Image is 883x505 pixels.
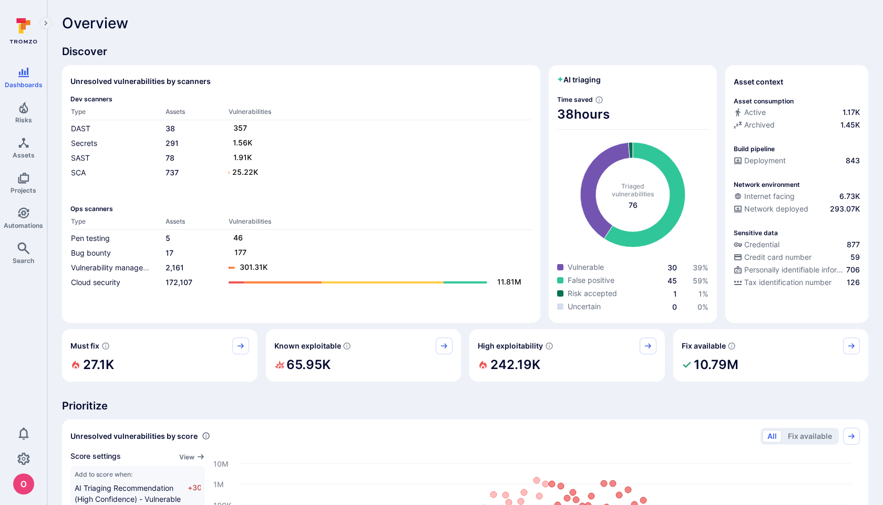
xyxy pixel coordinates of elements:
p: Build pipeline [734,145,775,153]
th: Vulnerabilities [228,217,532,230]
a: DAST [71,124,90,133]
a: Cloud security [71,278,120,287]
span: Search [13,257,34,265]
span: +30 [188,482,201,504]
text: 10M [213,459,229,468]
a: 1.56K [229,137,521,150]
a: Credit card number59 [734,252,860,262]
span: Credit card number [744,252,812,262]
a: SCA [71,168,86,177]
a: Pen testing [71,234,110,243]
a: Network deployed293.07K [734,204,860,214]
text: 11.81M [497,277,521,286]
a: 46 [229,232,521,245]
th: Type [70,107,165,120]
text: 357 [233,123,247,132]
a: 45 [668,276,677,285]
span: AI Triaging Recommendation (High Confidence) - Vulnerable [75,483,181,503]
th: Assets [165,107,228,120]
div: Archived [734,120,775,130]
span: Discover [62,44,868,59]
div: Must fix [62,329,258,382]
div: Personally identifiable information (PII) [734,265,844,275]
a: 301.31K [229,261,521,274]
span: total [629,200,638,211]
span: 1.17K [843,107,860,118]
span: Must fix [70,341,99,351]
a: 357 [229,122,521,135]
span: False positive [568,275,614,286]
span: 843 [846,155,860,166]
span: Unresolved vulnerabilities by score [70,431,198,441]
a: Personally identifiable information (PII)706 [734,265,860,275]
text: 46 [233,233,243,242]
a: Archived1.45K [734,120,860,130]
a: 1.91K [229,152,521,164]
span: 1.45K [840,120,860,130]
div: Credential [734,239,779,250]
a: 0 [672,302,677,311]
h2: 242.19K [490,354,540,375]
div: Evidence indicative of processing credit card numbers [734,252,860,265]
span: Triaged vulnerabilities [612,182,654,198]
p: Asset consumption [734,97,794,105]
span: 6.73K [839,191,860,202]
div: Number of vulnerabilities in status 'Open' 'Triaged' and 'In process' grouped by score [202,430,210,441]
th: Assets [165,217,228,230]
span: Credential [744,239,779,250]
button: Expand navigation menu [39,17,52,29]
a: SAST [71,153,90,162]
img: ACg8ocJcCe-YbLxGm5tc0PuNRxmgP8aEm0RBXn6duO8aeMVK9zjHhw=s96-c [13,474,34,495]
a: View [179,451,205,462]
span: Risk accepted [568,288,617,299]
span: Time saved [557,96,593,103]
a: 291 [166,139,179,148]
span: 39 % [693,263,709,272]
div: Evidence that the asset is packaged and deployed somewhere [734,204,860,216]
svg: Vulnerabilities with fix available [727,342,736,350]
span: 30 [668,263,677,272]
span: 59 [850,252,860,262]
div: High exploitability [469,329,665,382]
span: 877 [847,239,860,250]
div: Evidence indicative of handling user or service credentials [734,239,860,252]
a: Active1.17K [734,107,860,118]
h2: AI triaging [557,75,601,85]
a: 25.22K [229,166,521,179]
div: Fix available [673,329,869,382]
div: Commits seen in the last 180 days [734,107,860,120]
span: Score settings [70,451,121,462]
span: Asset context [734,77,783,87]
span: Prioritize [62,398,868,413]
h2: 10.79M [694,354,738,375]
a: 39% [693,263,709,272]
span: Overview [62,15,128,31]
div: Internet facing [734,191,795,202]
span: Vulnerable [568,262,604,272]
span: High exploitability [478,341,543,351]
span: Ops scanners [70,205,532,213]
a: 1 [673,289,677,298]
a: 11.81M [229,276,521,289]
div: Evidence indicative of processing personally identifiable information [734,265,860,277]
a: 78 [166,153,174,162]
span: Add to score when: [75,470,201,478]
div: Deployment [734,155,786,166]
span: Internet facing [744,191,795,202]
a: 2,161 [166,263,184,272]
a: 0% [697,302,709,311]
a: 17 [166,248,173,257]
text: 1.56K [233,138,252,147]
a: Secrets [71,139,97,148]
th: Vulnerabilities [228,107,532,120]
h2: 65.95K [286,354,331,375]
span: 1 % [699,289,709,298]
button: All [763,430,782,443]
h2: Unresolved vulnerabilities by scanners [70,76,211,87]
span: Assets [13,151,35,159]
text: 301.31K [240,262,268,271]
a: Bug bounty [71,248,111,257]
svg: Risk score >=40 , missed SLA [101,342,110,350]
